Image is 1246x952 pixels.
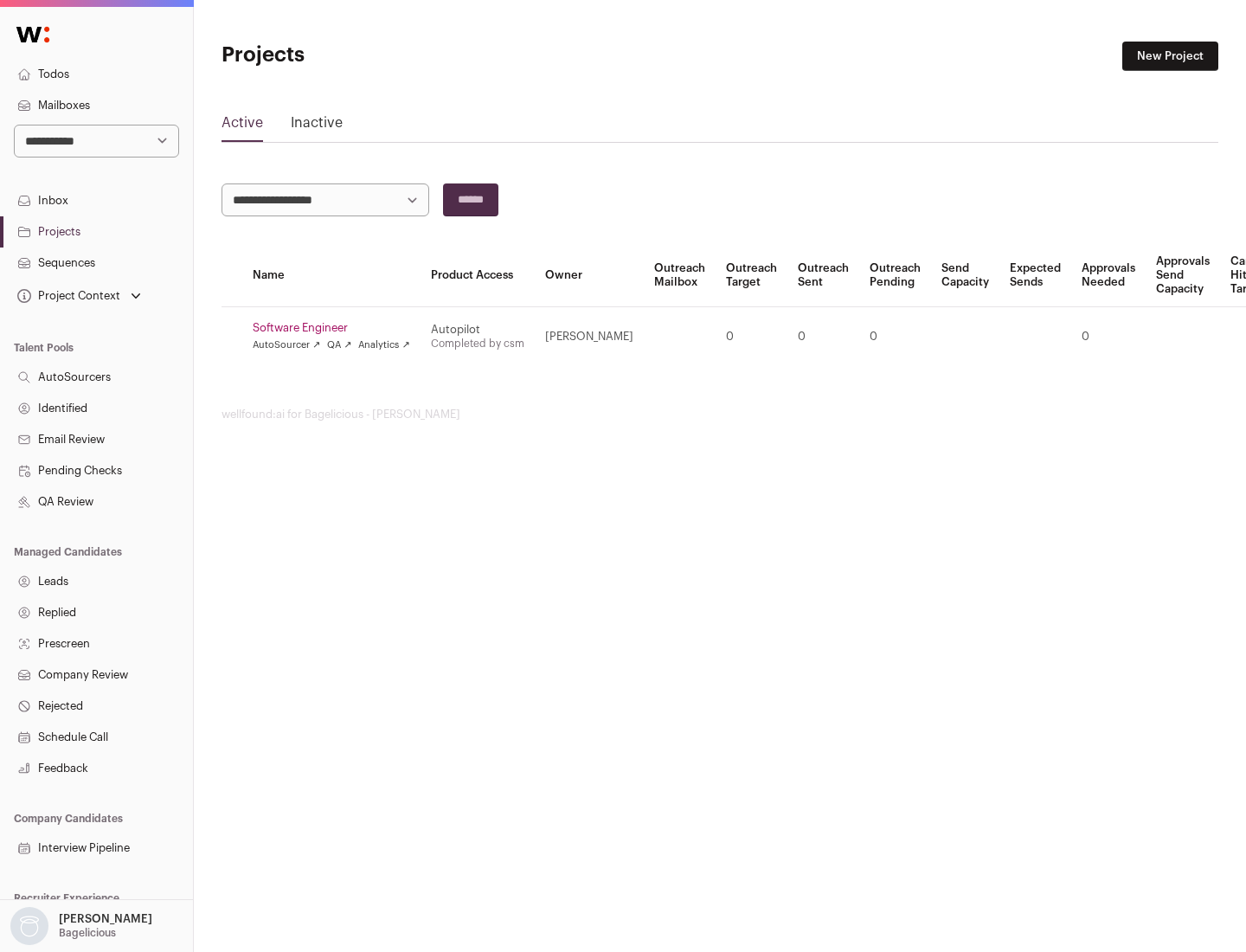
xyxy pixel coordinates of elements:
[859,307,931,367] td: 0
[1071,307,1146,367] td: 0
[222,42,554,69] h1: Projects
[859,244,931,307] th: Outreach Pending
[1146,244,1220,307] th: Approvals Send Capacity
[1071,244,1146,307] th: Approvals Needed
[535,244,644,307] th: Owner
[59,912,152,926] p: [PERSON_NAME]
[222,408,1218,421] footer: wellfound:ai for Bagelicious - [PERSON_NAME]
[421,244,535,307] th: Product Access
[327,338,351,352] a: QA ↗
[535,307,644,367] td: [PERSON_NAME]
[431,338,524,349] a: Completed by csm
[14,284,145,308] button: Open dropdown
[999,244,1071,307] th: Expected Sends
[14,289,120,303] div: Project Context
[253,338,320,352] a: AutoSourcer ↗
[1122,42,1218,71] a: New Project
[787,244,859,307] th: Outreach Sent
[242,244,421,307] th: Name
[716,244,787,307] th: Outreach Target
[787,307,859,367] td: 0
[291,113,343,140] a: Inactive
[644,244,716,307] th: Outreach Mailbox
[7,907,156,945] button: Open dropdown
[931,244,999,307] th: Send Capacity
[222,113,263,140] a: Active
[253,321,410,335] a: Software Engineer
[716,307,787,367] td: 0
[431,323,524,337] div: Autopilot
[7,17,59,52] img: Wellfound
[358,338,409,352] a: Analytics ↗
[10,907,48,945] img: nopic.png
[59,926,116,940] p: Bagelicious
